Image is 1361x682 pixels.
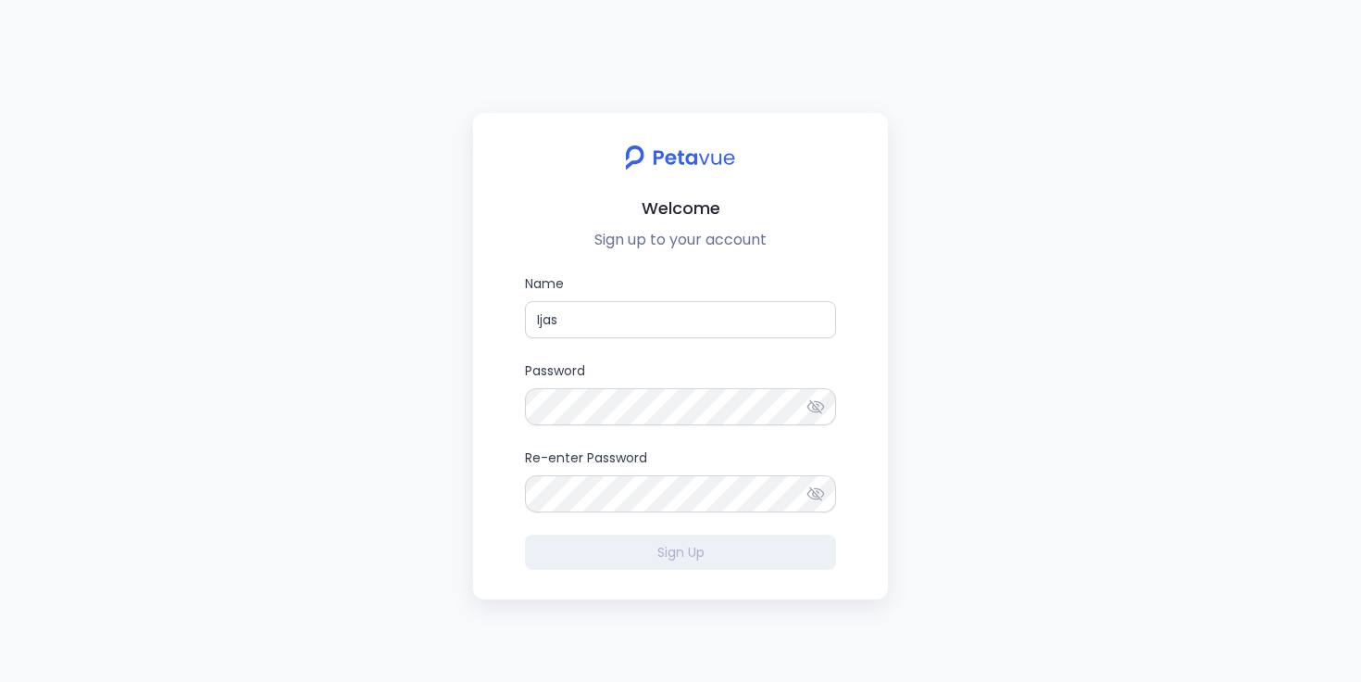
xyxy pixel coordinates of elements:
[488,229,873,251] p: Sign up to your account
[525,448,836,512] label: Re-enter Password
[525,535,836,570] button: Sign Up
[525,475,836,512] input: Re-enter Password
[525,360,836,425] label: Password
[525,301,836,338] input: Name
[613,135,747,180] img: petavue logo
[525,273,836,338] label: Name
[488,195,873,221] h2: Welcome
[525,388,836,425] input: Password
[657,543,705,562] span: Sign Up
